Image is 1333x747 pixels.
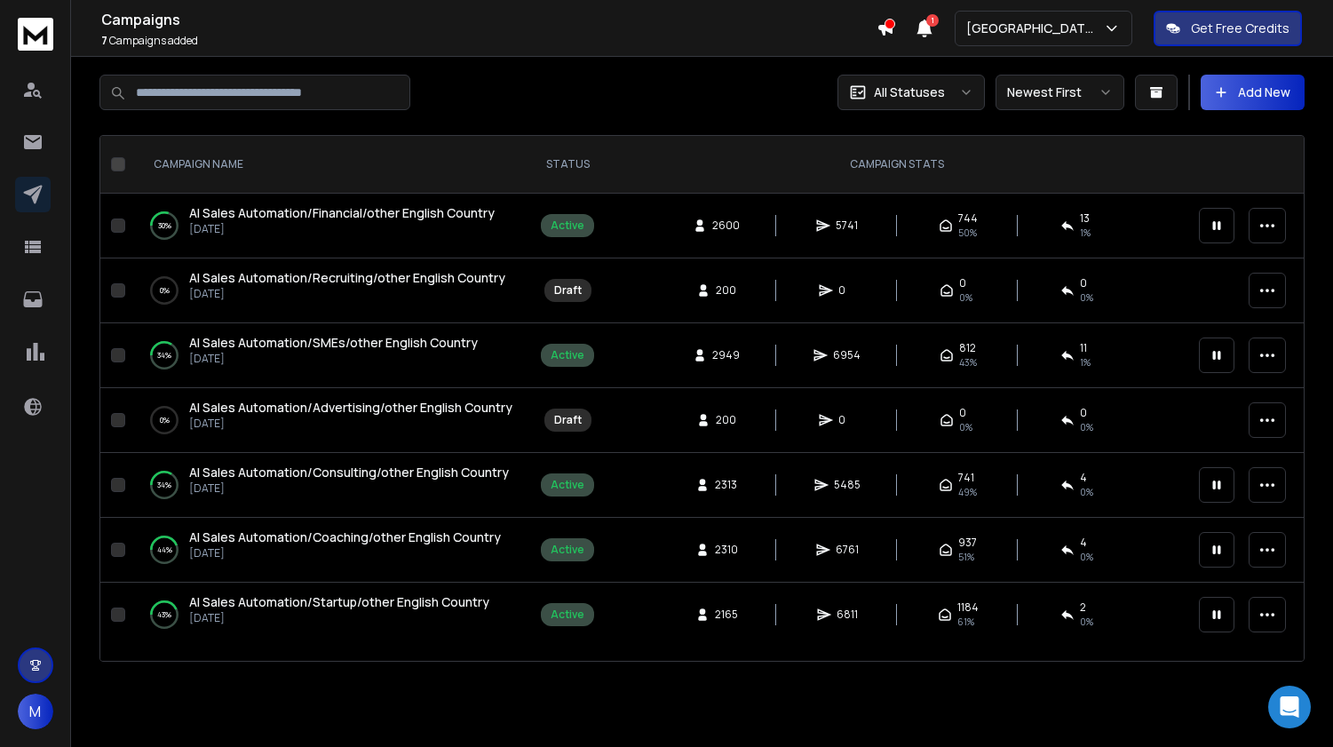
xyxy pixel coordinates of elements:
[189,611,489,625] p: [DATE]
[1201,75,1305,110] button: Add New
[838,283,856,298] span: 0
[874,83,945,101] p: All Statuses
[551,478,584,492] div: Active
[1080,600,1086,615] span: 2
[1080,615,1093,629] span: 0 %
[132,518,530,583] td: 44%AI Sales Automation/Coaching/other English Country[DATE]
[836,543,859,557] span: 6761
[959,290,972,305] span: 0%
[1080,420,1093,434] span: 0%
[132,453,530,518] td: 34%AI Sales Automation/Consulting/other English Country[DATE]
[157,541,172,559] p: 44 %
[958,471,974,485] span: 741
[189,399,512,416] span: AI Sales Automation/Advertising/other English Country
[18,694,53,729] button: M
[101,34,877,48] p: Campaigns added
[1080,276,1087,290] span: 0
[1080,406,1087,420] span: 0
[959,406,966,420] span: 0
[160,282,170,299] p: 0 %
[1080,536,1087,550] span: 4
[189,481,509,496] p: [DATE]
[101,9,877,30] h1: Campaigns
[158,217,171,234] p: 30 %
[926,14,939,27] span: 1
[834,478,861,492] span: 5485
[958,211,978,226] span: 744
[157,476,171,494] p: 34 %
[132,258,530,323] td: 0%AI Sales Automation/Recruiting/other English Country[DATE]
[958,536,977,550] span: 937
[1080,226,1091,240] span: 1 %
[132,583,530,648] td: 43%AI Sales Automation/Startup/other English Country[DATE]
[189,269,505,286] span: AI Sales Automation/Recruiting/other English Country
[959,341,976,355] span: 812
[605,136,1188,194] th: CAMPAIGN STATS
[554,413,582,427] div: Draft
[957,600,979,615] span: 1184
[530,136,605,194] th: STATUS
[189,593,489,610] span: AI Sales Automation/Startup/other English Country
[132,388,530,453] td: 0%AI Sales Automation/Advertising/other English Country[DATE]
[957,615,974,629] span: 61 %
[189,417,512,431] p: [DATE]
[189,546,501,560] p: [DATE]
[833,348,861,362] span: 6954
[189,593,489,611] a: AI Sales Automation/Startup/other English Country
[1080,290,1093,305] span: 0%
[189,222,495,236] p: [DATE]
[1268,686,1311,728] div: Open Intercom Messenger
[958,226,977,240] span: 50 %
[189,352,478,366] p: [DATE]
[959,355,977,370] span: 43 %
[157,346,171,364] p: 34 %
[715,608,738,622] span: 2165
[551,543,584,557] div: Active
[189,399,512,417] a: AI Sales Automation/Advertising/other English Country
[716,413,736,427] span: 200
[996,75,1124,110] button: Newest First
[1154,11,1302,46] button: Get Free Credits
[1080,485,1093,499] span: 0 %
[966,20,1103,37] p: [GEOGRAPHIC_DATA]
[554,283,582,298] div: Draft
[551,348,584,362] div: Active
[1080,341,1087,355] span: 11
[1080,471,1087,485] span: 4
[189,204,495,222] a: AI Sales Automation/Financial/other English Country
[189,204,495,221] span: AI Sales Automation/Financial/other English Country
[715,478,737,492] span: 2313
[958,550,974,564] span: 51 %
[157,606,171,624] p: 43 %
[551,219,584,233] div: Active
[837,608,858,622] span: 6811
[189,464,509,481] a: AI Sales Automation/Consulting/other English Country
[132,136,530,194] th: CAMPAIGN NAME
[551,608,584,622] div: Active
[189,334,478,351] span: AI Sales Automation/SMEs/other English Country
[189,269,505,287] a: AI Sales Automation/Recruiting/other English Country
[1191,20,1289,37] p: Get Free Credits
[189,528,501,545] span: AI Sales Automation/Coaching/other English Country
[18,18,53,51] img: logo
[958,485,977,499] span: 49 %
[189,334,478,352] a: AI Sales Automation/SMEs/other English Country
[712,219,740,233] span: 2600
[1080,550,1093,564] span: 0 %
[838,413,856,427] span: 0
[132,323,530,388] td: 34%AI Sales Automation/SMEs/other English Country[DATE]
[715,543,738,557] span: 2310
[189,528,501,546] a: AI Sales Automation/Coaching/other English Country
[1080,211,1090,226] span: 13
[101,33,107,48] span: 7
[716,283,736,298] span: 200
[836,219,858,233] span: 5741
[132,194,530,258] td: 30%AI Sales Automation/Financial/other English Country[DATE]
[959,276,966,290] span: 0
[189,287,505,301] p: [DATE]
[160,411,170,429] p: 0 %
[1080,355,1091,370] span: 1 %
